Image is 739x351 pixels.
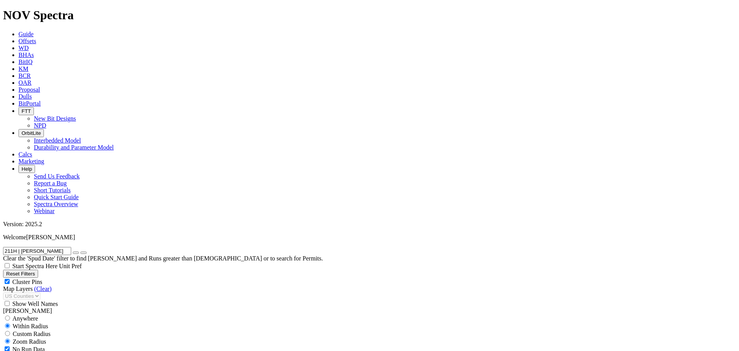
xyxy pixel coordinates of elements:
span: Start Spectra Here [12,263,57,269]
span: Clear the 'Spud Date' filter to find [PERSON_NAME] and Runs greater than [DEMOGRAPHIC_DATA] or to... [3,255,323,262]
span: OrbitLite [22,130,41,136]
a: Interbedded Model [34,137,81,144]
span: Map Layers [3,286,33,292]
a: Guide [18,31,33,37]
a: KM [18,65,28,72]
a: Quick Start Guide [34,194,79,200]
input: Start Spectra Here [5,263,10,268]
a: Send Us Feedback [34,173,80,180]
a: BHAs [18,52,34,58]
span: Anywhere [12,315,38,322]
a: Durability and Parameter Model [34,144,114,151]
h1: NOV Spectra [3,8,736,22]
div: [PERSON_NAME] [3,307,736,314]
a: NPD [34,122,46,129]
a: BCR [18,72,31,79]
span: Custom Radius [13,331,50,337]
span: Help [22,166,32,172]
a: New Bit Designs [34,115,76,122]
button: FTT [18,107,34,115]
a: Report a Bug [34,180,67,186]
a: BitIQ [18,59,32,65]
a: Dulls [18,93,32,100]
div: Version: 2025.2 [3,221,736,228]
span: Zoom Radius [13,338,46,345]
span: FTT [22,108,31,114]
button: Help [18,165,35,173]
a: Webinar [34,208,55,214]
a: Marketing [18,158,44,165]
a: OAR [18,79,32,86]
input: Search [3,247,71,255]
a: WD [18,45,29,51]
a: Offsets [18,38,36,44]
a: Proposal [18,86,40,93]
a: Spectra Overview [34,201,78,207]
p: Welcome [3,234,736,241]
span: Cluster Pins [12,279,42,285]
a: Calcs [18,151,32,158]
a: Short Tutorials [34,187,71,193]
span: Show Well Names [12,301,58,307]
a: (Clear) [34,286,52,292]
span: Unit Pref [59,263,82,269]
button: OrbitLite [18,129,44,137]
span: [PERSON_NAME] [26,234,75,240]
button: Reset Filters [3,270,38,278]
a: BitPortal [18,100,41,107]
span: Within Radius [13,323,48,329]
